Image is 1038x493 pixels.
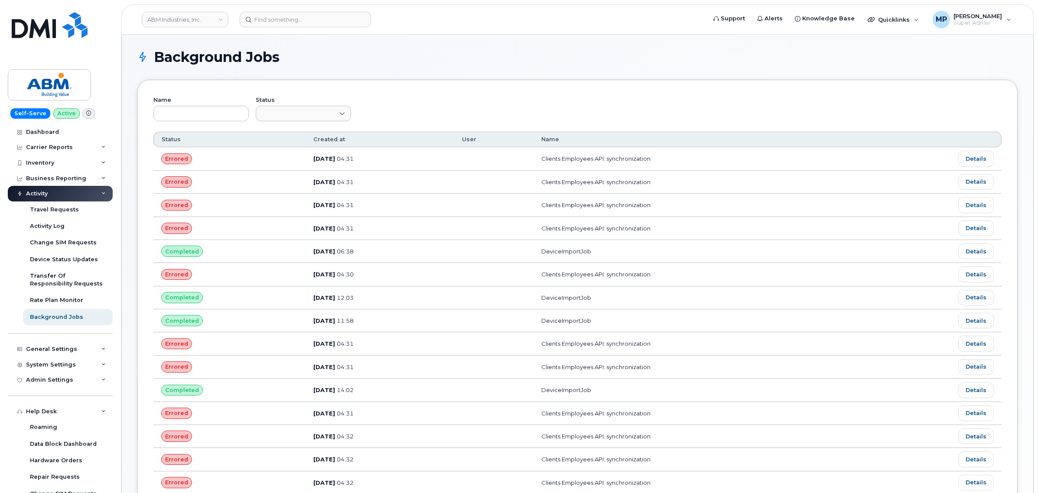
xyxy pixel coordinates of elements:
[313,155,335,162] span: [DATE]
[313,317,335,324] span: [DATE]
[256,97,351,103] label: Status
[165,386,199,394] span: Completed
[958,428,994,444] a: Details
[154,51,280,64] span: Background Jobs
[534,309,866,332] td: DeviceImportJob
[337,178,354,185] span: 04:31
[337,386,354,393] span: 14:02
[337,248,354,255] span: 06:38
[165,455,188,464] span: Errored
[165,178,188,186] span: Errored
[958,336,994,351] a: Details
[958,151,994,166] a: Details
[534,217,866,240] td: Clients Employees API: synchronization
[313,456,335,463] span: [DATE]
[337,225,354,232] span: 04:31
[337,479,354,486] span: 04:32
[313,386,335,393] span: [DATE]
[313,225,335,232] span: [DATE]
[313,248,335,255] span: [DATE]
[165,201,188,209] span: Errored
[165,155,188,163] span: Errored
[313,294,335,301] span: [DATE]
[165,363,188,371] span: Errored
[534,171,866,194] td: Clients Employees API: synchronization
[165,270,188,279] span: Errored
[958,197,994,213] a: Details
[534,263,866,286] td: Clients Employees API: synchronization
[958,243,994,259] a: Details
[958,313,994,328] a: Details
[337,155,354,162] span: 04:31
[541,136,559,143] span: Name
[462,136,476,143] span: User
[337,294,354,301] span: 12:03
[337,340,354,347] span: 04:31
[313,271,335,278] span: [DATE]
[313,136,345,143] span: Created at
[337,363,354,370] span: 04:31
[313,479,335,486] span: [DATE]
[313,363,335,370] span: [DATE]
[958,174,994,190] a: Details
[313,433,335,440] span: [DATE]
[534,356,866,379] td: Clients Employees API: synchronization
[313,340,335,347] span: [DATE]
[958,405,994,421] a: Details
[337,271,354,278] span: 04:30
[165,432,188,441] span: Errored
[313,178,335,185] span: [DATE]
[337,201,354,208] span: 04:31
[958,451,994,467] a: Details
[958,359,994,375] a: Details
[165,409,188,417] span: Errored
[534,379,866,402] td: DeviceImportJob
[958,266,994,282] a: Details
[534,286,866,309] td: DeviceImportJob
[162,136,181,143] span: Status
[958,290,994,305] a: Details
[337,410,354,417] span: 04:31
[337,456,354,463] span: 04:32
[313,410,335,417] span: [DATE]
[165,478,188,487] span: Errored
[337,317,354,324] span: 11:58
[534,194,866,217] td: Clients Employees API: synchronization
[165,293,199,302] span: Completed
[165,247,199,256] span: Completed
[153,97,249,103] label: Name
[958,221,994,236] a: Details
[534,332,866,355] td: Clients Employees API: synchronization
[165,224,188,232] span: Errored
[534,147,866,170] td: Clients Employees API: synchronization
[534,425,866,448] td: Clients Employees API: synchronization
[165,317,199,325] span: Completed
[534,240,866,263] td: DeviceImportJob
[958,475,994,490] a: Details
[958,382,994,398] a: Details
[534,402,866,425] td: Clients Employees API: synchronization
[165,340,188,348] span: Errored
[313,201,335,208] span: [DATE]
[337,433,354,440] span: 04:32
[534,448,866,471] td: Clients Employees API: synchronization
